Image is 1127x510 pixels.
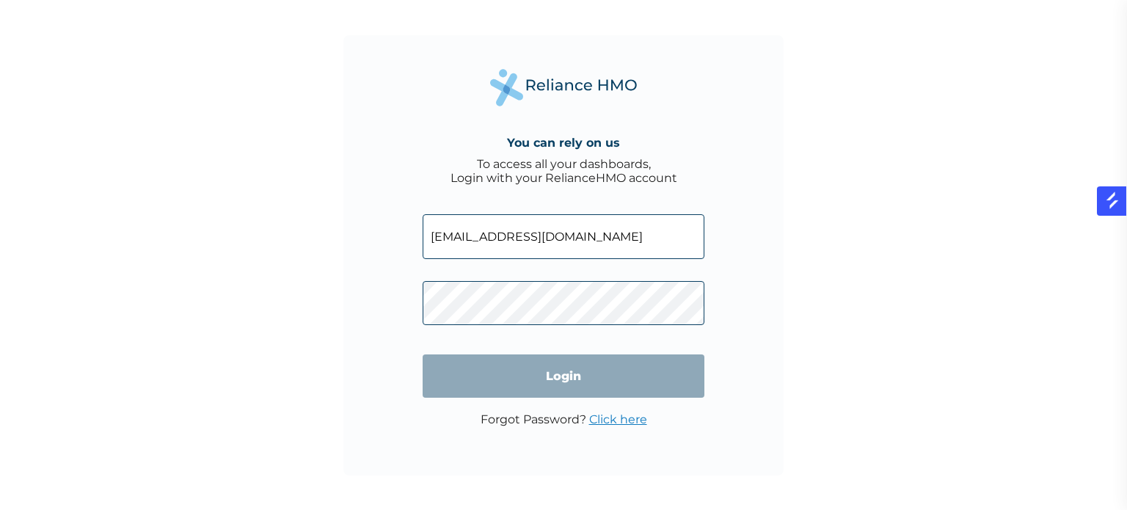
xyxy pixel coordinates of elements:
img: Reliance Health's Logo [490,69,637,106]
a: Click here [589,412,647,426]
input: Login [423,354,704,398]
input: Email address or HMO ID [423,214,704,259]
div: To access all your dashboards, Login with your RelianceHMO account [451,157,677,185]
h4: You can rely on us [507,136,620,150]
img: salesgear logo [1104,192,1121,209]
p: Forgot Password? [481,412,647,426]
